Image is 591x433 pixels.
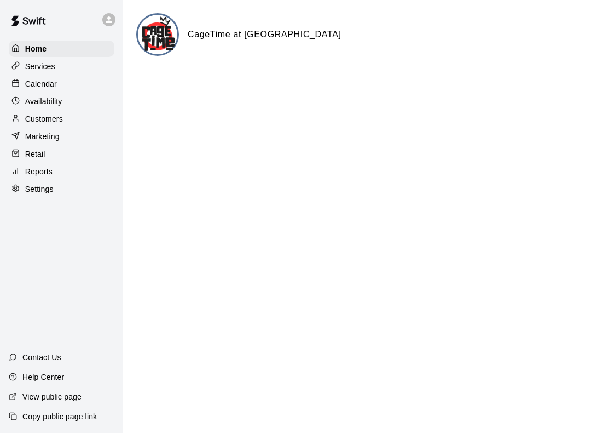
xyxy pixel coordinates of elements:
a: Availability [9,93,114,110]
p: Availability [25,96,62,107]
p: View public page [22,391,82,402]
a: Services [9,58,114,75]
a: Customers [9,111,114,127]
img: CageTime at mTrade Park logo [138,15,179,56]
p: Home [25,43,47,54]
p: Marketing [25,131,60,142]
p: Contact Us [22,352,61,363]
p: Customers [25,113,63,124]
p: Settings [25,184,54,195]
p: Copy public page link [22,411,97,422]
p: Calendar [25,78,57,89]
a: Retail [9,146,114,162]
p: Services [25,61,55,72]
a: Settings [9,181,114,197]
a: Reports [9,163,114,180]
p: Retail [25,149,45,159]
a: Calendar [9,76,114,92]
h6: CageTime at [GEOGRAPHIC_DATA] [188,27,341,42]
p: Help Center [22,372,64,383]
p: Reports [25,166,53,177]
a: Home [9,41,114,57]
a: Marketing [9,128,114,145]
